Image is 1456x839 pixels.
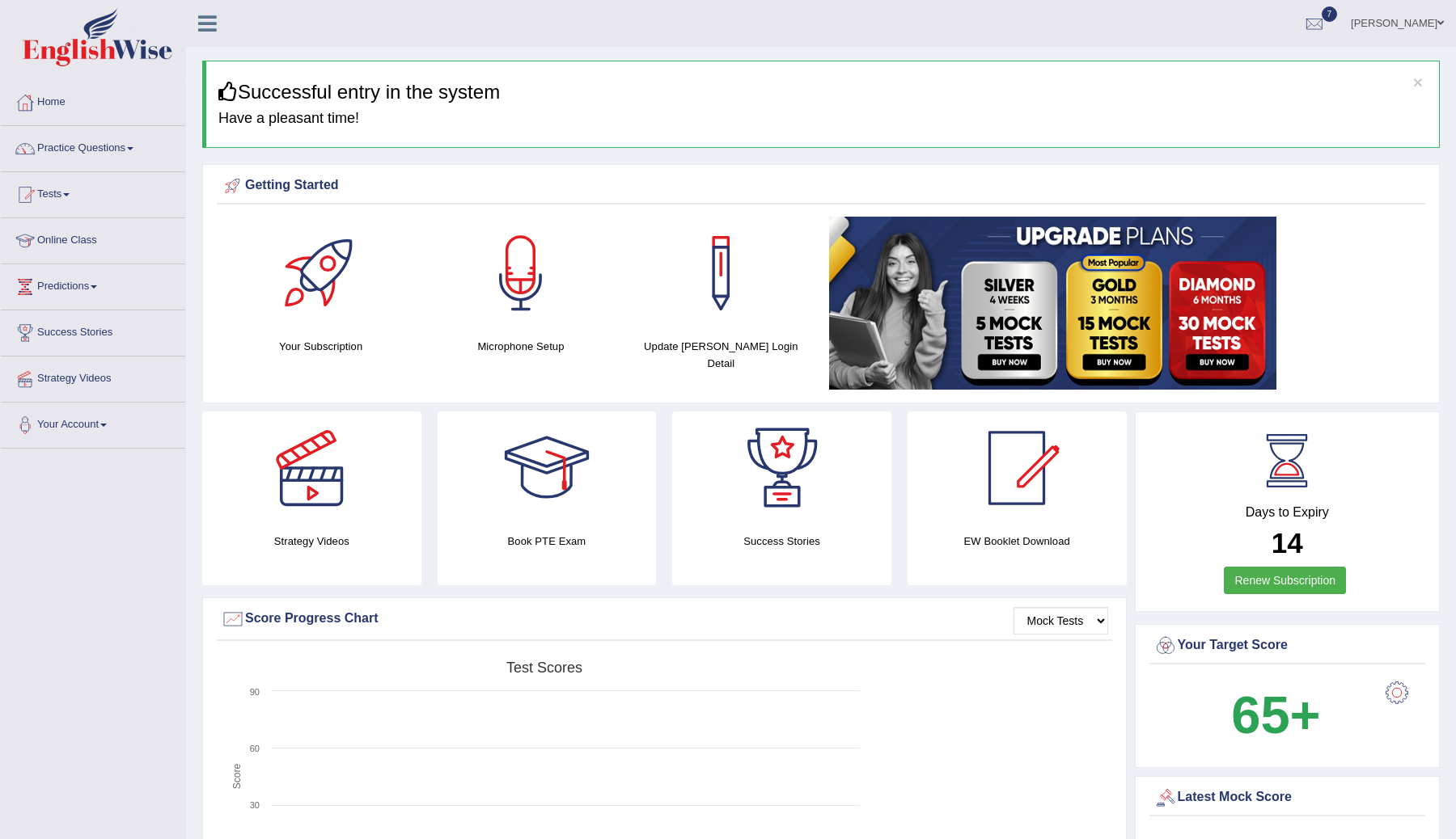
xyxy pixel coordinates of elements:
a: Predictions [1,264,185,305]
h4: Microphone Setup [429,338,612,355]
text: 60 [250,744,260,753]
h4: EW Booklet Download [908,533,1127,550]
b: 65+ [1231,685,1320,744]
h4: Strategy Videos [202,533,421,550]
h4: Days to Expiry [1153,505,1422,520]
a: Strategy Videos [1,356,185,397]
div: Latest Mock Score [1153,786,1422,810]
span: 7 [1322,6,1338,22]
b: 14 [1272,527,1303,559]
a: Practice Questions [1,126,185,167]
a: Success Stories [1,310,185,351]
tspan: Score [231,764,243,790]
text: 90 [250,687,260,697]
button: × [1413,74,1423,91]
h4: Success Stories [672,533,891,550]
div: Score Progress Chart [221,607,1108,631]
a: Online Class [1,218,185,259]
a: Your Account [1,403,185,443]
div: Getting Started [221,174,1421,198]
h4: Book PTE Exam [438,533,657,550]
h4: Have a pleasant time! [218,111,1427,127]
div: Your Target Score [1153,634,1422,658]
text: 30 [250,800,260,810]
tspan: Test scores [506,660,582,676]
h3: Successful entry in the system [218,82,1427,103]
img: small5.jpg [829,217,1276,390]
a: Home [1,80,185,120]
h4: Update [PERSON_NAME] Login Detail [629,338,813,372]
h4: Your Subscription [229,338,413,355]
a: Tests [1,172,185,213]
a: Renew Subscription [1224,567,1346,594]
